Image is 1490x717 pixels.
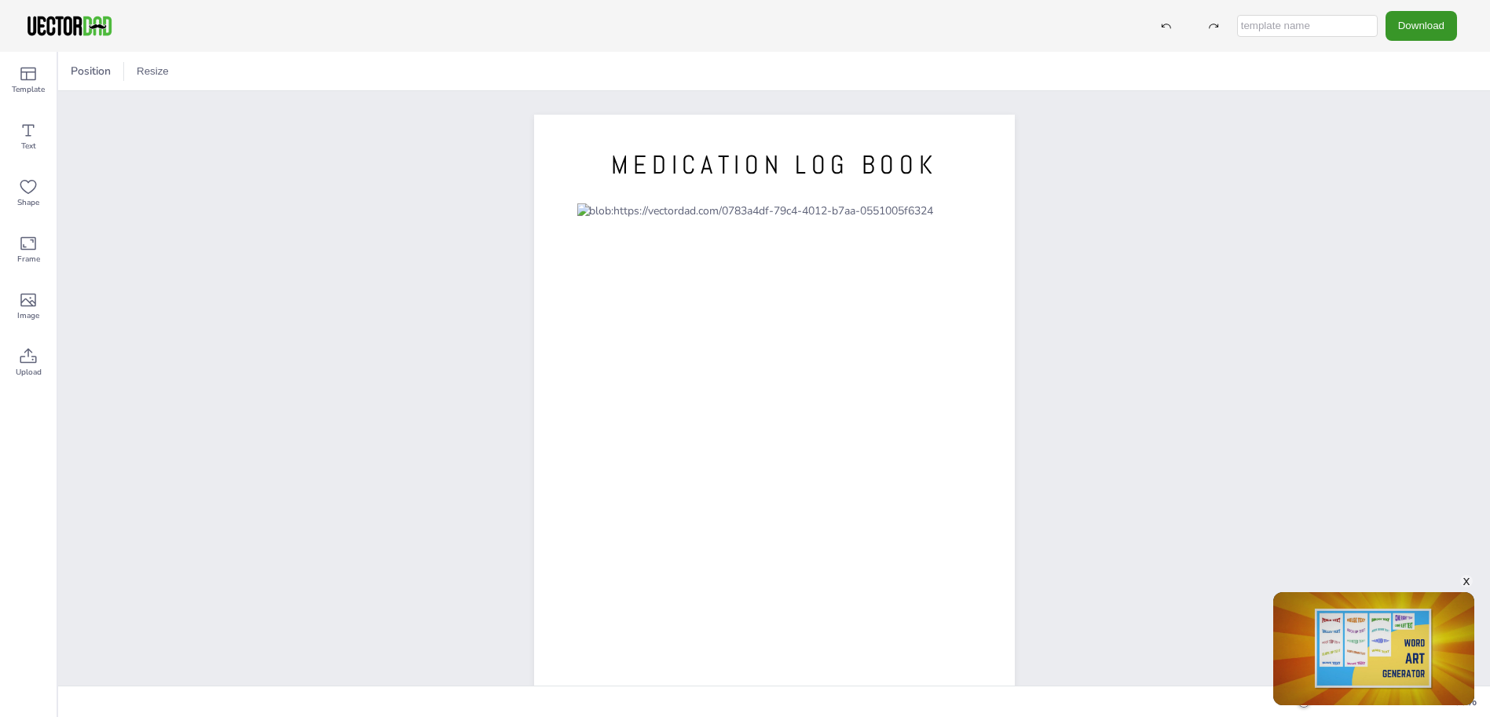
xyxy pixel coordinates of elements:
span: Image [17,309,39,322]
button: Resize [130,59,175,84]
span: Frame [17,253,40,265]
span: Text [21,140,36,152]
span: MEDICATION LOG BOOK [611,148,938,181]
span: Upload [16,366,42,379]
span: Template [12,83,45,96]
span: Shape [17,196,39,209]
button: Download [1386,11,1457,40]
img: VectorDad-1.png [25,14,114,38]
span: Position [68,64,114,79]
input: template name [1237,15,1378,37]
